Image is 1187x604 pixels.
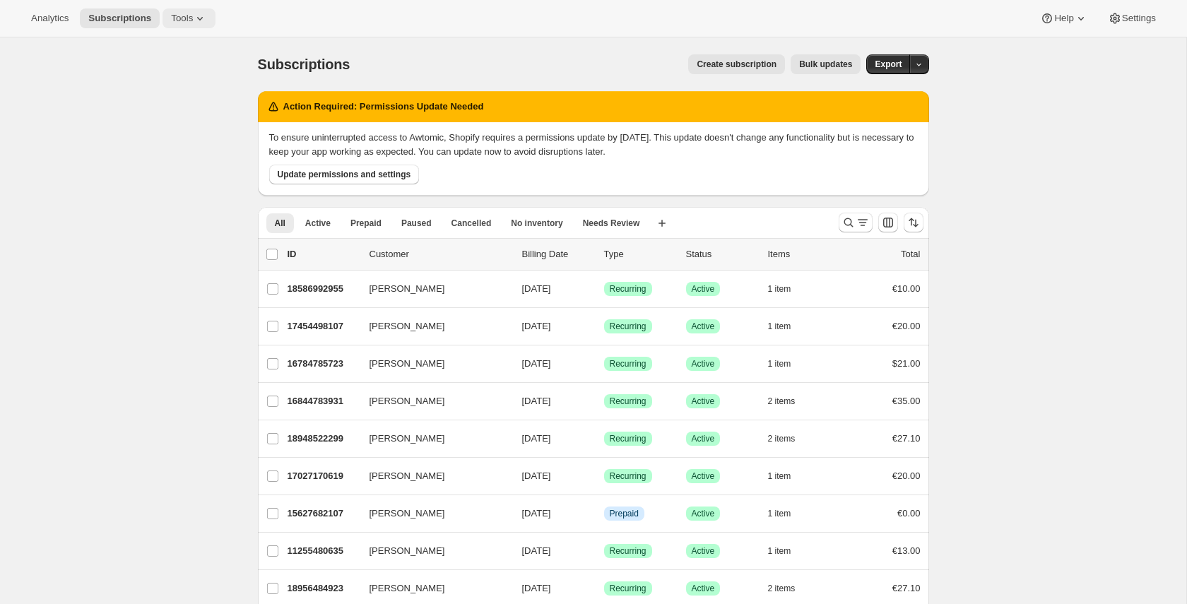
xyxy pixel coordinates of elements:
[610,396,646,407] span: Recurring
[610,545,646,557] span: Recurring
[80,8,160,28] button: Subscriptions
[768,354,807,374] button: 1 item
[370,282,445,296] span: [PERSON_NAME]
[288,504,921,523] div: 15627682107[PERSON_NAME][DATE]InfoPrepaidSuccessActive1 item€0.00
[275,218,285,229] span: All
[768,541,807,561] button: 1 item
[604,247,675,261] div: Type
[283,100,484,114] h2: Action Required: Permissions Update Needed
[370,247,511,261] p: Customer
[23,8,77,28] button: Analytics
[768,358,791,369] span: 1 item
[901,247,920,261] p: Total
[875,59,902,70] span: Export
[768,316,807,336] button: 1 item
[768,508,791,519] span: 1 item
[768,579,811,598] button: 2 items
[451,218,492,229] span: Cancelled
[688,54,785,74] button: Create subscription
[768,433,796,444] span: 2 items
[768,504,807,523] button: 1 item
[288,466,921,486] div: 17027170619[PERSON_NAME][DATE]SuccessRecurringSuccessActive1 item€20.00
[288,354,921,374] div: 16784785723[PERSON_NAME][DATE]SuccessRecurringSuccessActive1 item$21.00
[361,278,502,300] button: [PERSON_NAME]
[610,433,646,444] span: Recurring
[791,54,861,74] button: Bulk updates
[692,283,715,295] span: Active
[610,283,646,295] span: Recurring
[768,247,839,261] div: Items
[686,247,757,261] p: Status
[610,583,646,594] span: Recurring
[288,429,921,449] div: 18948522299[PERSON_NAME][DATE]SuccessRecurringSuccessActive2 items€27.10
[278,169,411,180] span: Update permissions and settings
[88,13,151,24] span: Subscriptions
[692,396,715,407] span: Active
[522,247,593,261] p: Billing Date
[768,583,796,594] span: 2 items
[361,353,502,375] button: [PERSON_NAME]
[511,218,562,229] span: No inventory
[1122,13,1156,24] span: Settings
[288,544,358,558] p: 11255480635
[361,577,502,600] button: [PERSON_NAME]
[361,315,502,338] button: [PERSON_NAME]
[522,396,551,406] span: [DATE]
[370,432,445,446] span: [PERSON_NAME]
[522,545,551,556] span: [DATE]
[370,469,445,483] span: [PERSON_NAME]
[583,218,640,229] span: Needs Review
[361,390,502,413] button: [PERSON_NAME]
[1099,8,1164,28] button: Settings
[878,213,898,232] button: Customize table column order and visibility
[288,357,358,371] p: 16784785723
[892,358,921,369] span: $21.00
[31,13,69,24] span: Analytics
[892,283,921,294] span: €10.00
[692,508,715,519] span: Active
[610,358,646,369] span: Recurring
[692,583,715,594] span: Active
[522,283,551,294] span: [DATE]
[269,165,420,184] button: Update permissions and settings
[651,213,673,233] button: Create new view
[288,247,921,261] div: IDCustomerBilling DateTypeStatusItemsTotal
[163,8,215,28] button: Tools
[522,583,551,593] span: [DATE]
[288,316,921,336] div: 17454498107[PERSON_NAME][DATE]SuccessRecurringSuccessActive1 item€20.00
[258,57,350,72] span: Subscriptions
[768,470,791,482] span: 1 item
[269,131,918,159] div: To ensure uninterrupted access to Awtomic, Shopify requires a permissions update by [DATE]. This ...
[768,391,811,411] button: 2 items
[288,247,358,261] p: ID
[892,396,921,406] span: €35.00
[171,13,193,24] span: Tools
[361,540,502,562] button: [PERSON_NAME]
[892,545,921,556] span: €13.00
[839,213,873,232] button: Search and filter results
[692,545,715,557] span: Active
[288,507,358,521] p: 15627682107
[768,545,791,557] span: 1 item
[768,429,811,449] button: 2 items
[866,54,910,74] button: Export
[1032,8,1096,28] button: Help
[892,321,921,331] span: €20.00
[288,394,358,408] p: 16844783931
[288,391,921,411] div: 16844783931[PERSON_NAME][DATE]SuccessRecurringSuccessActive2 items€35.00
[768,279,807,299] button: 1 item
[1054,13,1073,24] span: Help
[692,321,715,332] span: Active
[522,321,551,331] span: [DATE]
[768,466,807,486] button: 1 item
[768,283,791,295] span: 1 item
[288,279,921,299] div: 18586992955[PERSON_NAME][DATE]SuccessRecurringSuccessActive1 item€10.00
[692,433,715,444] span: Active
[692,470,715,482] span: Active
[522,358,551,369] span: [DATE]
[401,218,432,229] span: Paused
[897,508,921,519] span: €0.00
[892,433,921,444] span: €27.10
[361,465,502,487] button: [PERSON_NAME]
[370,357,445,371] span: [PERSON_NAME]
